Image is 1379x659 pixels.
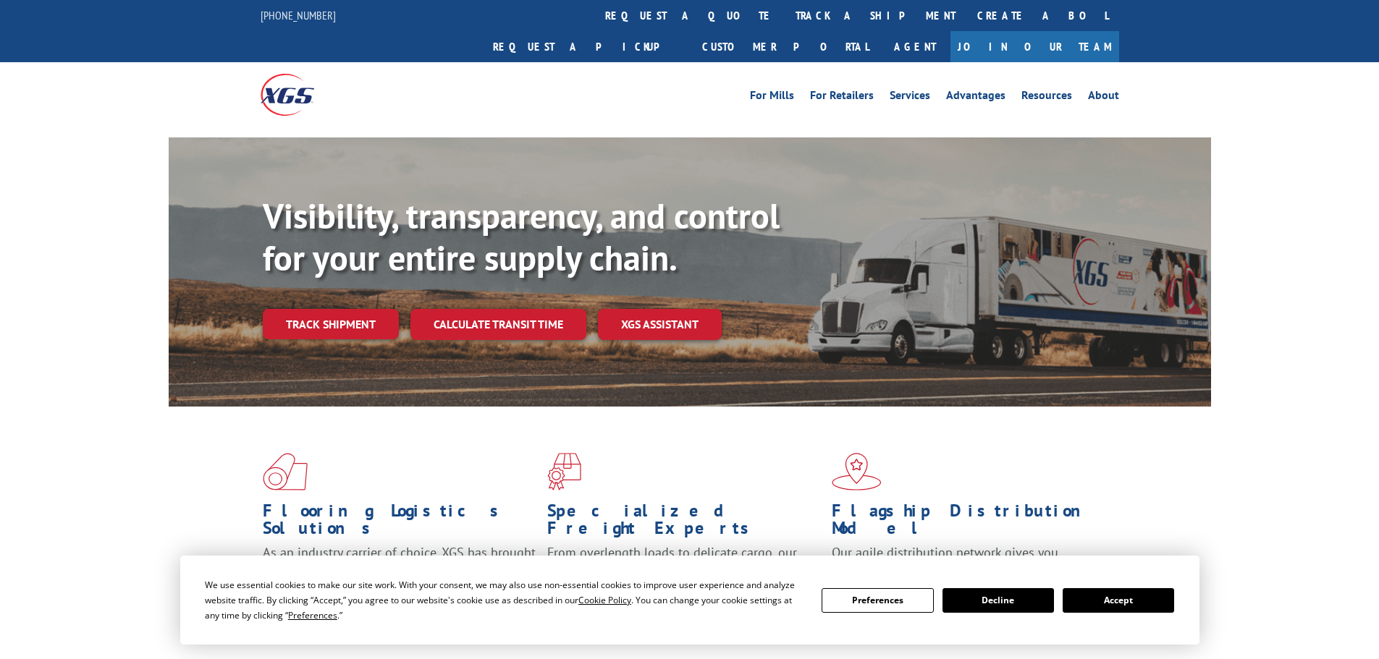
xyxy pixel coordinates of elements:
[578,594,631,606] span: Cookie Policy
[263,309,399,339] a: Track shipment
[950,31,1119,62] a: Join Our Team
[880,31,950,62] a: Agent
[547,544,821,608] p: From overlength loads to delicate cargo, our experienced staff knows the best way to move your fr...
[691,31,880,62] a: Customer Portal
[822,588,933,613] button: Preferences
[205,577,804,623] div: We use essential cookies to make our site work. With your consent, we may also use non-essential ...
[263,193,780,280] b: Visibility, transparency, and control for your entire supply chain.
[1021,90,1072,106] a: Resources
[832,453,882,490] img: xgs-icon-flagship-distribution-model-red
[1063,588,1174,613] button: Accept
[810,90,874,106] a: For Retailers
[288,609,337,621] span: Preferences
[410,309,586,340] a: Calculate transit time
[547,502,821,544] h1: Specialized Freight Experts
[946,90,1005,106] a: Advantages
[263,453,308,490] img: xgs-icon-total-supply-chain-intelligence-red
[547,453,581,490] img: xgs-icon-focused-on-flooring-red
[263,544,536,595] span: As an industry carrier of choice, XGS has brought innovation and dedication to flooring logistics...
[1088,90,1119,106] a: About
[942,588,1054,613] button: Decline
[598,309,722,340] a: XGS ASSISTANT
[261,8,336,22] a: [PHONE_NUMBER]
[263,502,536,544] h1: Flooring Logistics Solutions
[832,502,1105,544] h1: Flagship Distribution Model
[482,31,691,62] a: Request a pickup
[180,556,1199,645] div: Cookie Consent Prompt
[832,544,1098,578] span: Our agile distribution network gives you nationwide inventory management on demand.
[890,90,930,106] a: Services
[750,90,794,106] a: For Mills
